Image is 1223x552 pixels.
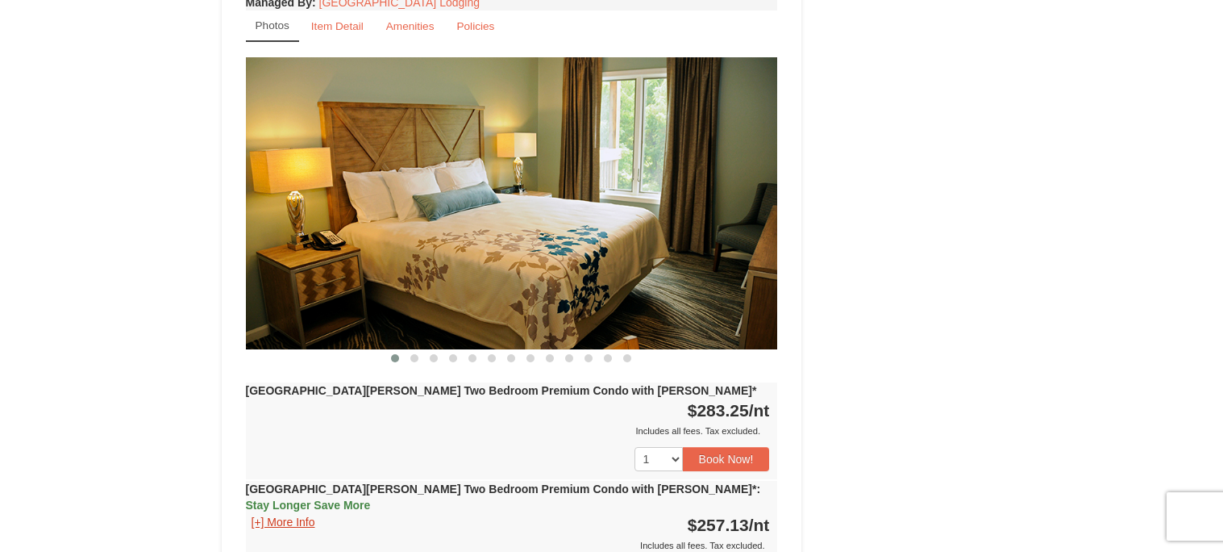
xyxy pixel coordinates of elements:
strong: [GEOGRAPHIC_DATA][PERSON_NAME] Two Bedroom Premium Condo with [PERSON_NAME]* [246,483,761,512]
strong: [GEOGRAPHIC_DATA][PERSON_NAME] Two Bedroom Premium Condo with [PERSON_NAME]* [246,384,757,397]
span: Stay Longer Save More [246,499,371,512]
strong: $283.25 [688,401,770,420]
a: Policies [446,10,505,42]
button: Book Now! [683,447,770,471]
a: Amenities [376,10,445,42]
span: $257.13 [688,516,749,534]
small: Amenities [386,20,435,32]
span: /nt [749,516,770,534]
small: Policies [456,20,494,32]
a: Item Detail [301,10,374,42]
button: [+] More Info [246,513,321,531]
a: Photos [246,10,299,42]
small: Photos [256,19,289,31]
small: Item Detail [311,20,364,32]
span: : [756,483,760,496]
img: 18876286-177-ea6bac13.jpg [246,57,778,349]
div: Includes all fees. Tax excluded. [246,423,770,439]
span: /nt [749,401,770,420]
